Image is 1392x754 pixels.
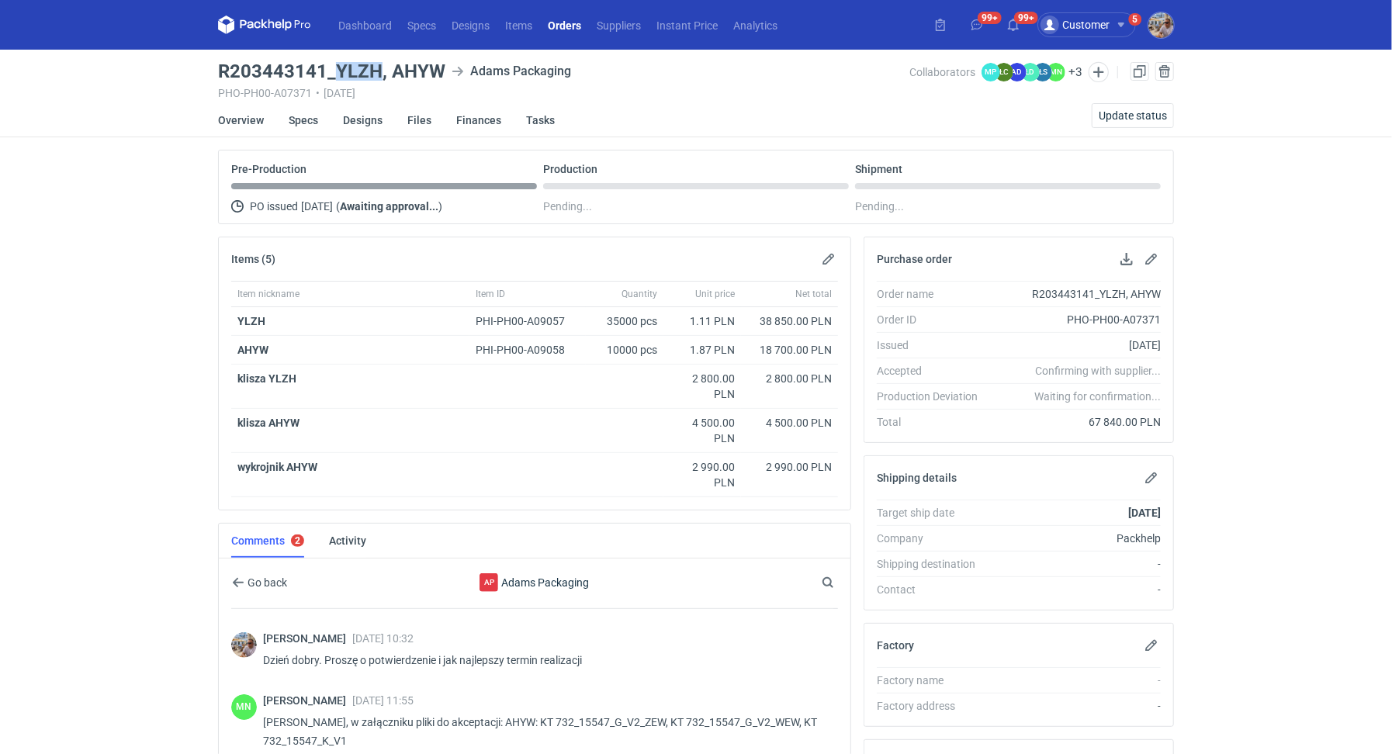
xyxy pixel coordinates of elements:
a: Specs [400,16,444,34]
div: R203443141_YLZH, AHYW [990,286,1161,302]
figcaption: ŁD [1021,63,1040,81]
div: 2 990.00 PLN [747,459,832,475]
button: Customer5 [1037,12,1148,37]
span: Go back [244,577,287,588]
figcaption: AP [480,573,498,592]
figcaption: MP [982,63,1000,81]
a: Duplicate [1131,62,1149,81]
a: AHYW [237,344,268,356]
h2: Factory [877,639,914,652]
a: Orders [540,16,589,34]
button: Update status [1092,103,1174,128]
span: Unit price [695,288,735,300]
div: - [990,673,1161,688]
div: [DATE] [990,337,1161,353]
button: 99+ [964,12,989,37]
a: Comments2 [231,524,304,558]
span: Item ID [476,288,505,300]
p: Production [543,163,597,175]
img: Michał Palasek [1148,12,1174,38]
div: - [990,556,1161,572]
button: +3 [1068,65,1082,79]
h2: Purchase order [877,253,952,265]
span: [PERSON_NAME] [263,632,352,645]
div: Contact [877,582,990,597]
span: Pending... [543,197,592,216]
div: Customer [1041,16,1110,34]
button: Edit collaborators [1089,62,1109,82]
div: Adams Packaging [407,573,662,592]
div: 18 700.00 PLN [747,342,832,358]
button: Cancel order [1155,62,1174,81]
div: Factory address [877,698,990,714]
div: 1.11 PLN [670,313,735,329]
input: Search [819,573,868,592]
figcaption: MN [231,694,257,720]
div: Target ship date [877,505,990,521]
strong: Awaiting approval... [340,200,438,213]
a: Tasks [526,103,555,137]
div: 38 850.00 PLN [747,313,832,329]
a: Designs [444,16,497,34]
a: Dashboard [331,16,400,34]
div: Factory name [877,673,990,688]
span: [PERSON_NAME] [263,694,352,707]
button: Edit shipping details [1142,469,1161,487]
div: Order ID [877,312,990,327]
p: [PERSON_NAME], w załączniku pliki do akceptacji: AHYW: KT 732_15547_G_V2_ZEW, KT 732_15547_G_V2_W... [263,713,826,750]
a: Items [497,16,540,34]
div: Production Deviation [877,389,990,404]
figcaption: MN [1047,63,1065,81]
span: ( [336,200,340,213]
a: Suppliers [589,16,649,34]
a: Instant Price [649,16,725,34]
div: 4 500.00 PLN [747,415,832,431]
svg: Packhelp Pro [218,16,311,34]
span: [DATE] 10:32 [352,632,414,645]
button: Go back [231,573,288,592]
button: 99+ [1001,12,1026,37]
div: - [990,582,1161,597]
div: Shipping destination [877,556,990,572]
div: 1.87 PLN [670,342,735,358]
div: 10000 pcs [586,336,663,365]
div: PO issued [231,197,537,216]
a: YLZH [237,315,265,327]
a: Specs [289,103,318,137]
div: 2 [295,535,300,546]
div: PHI-PH00-A09058 [476,342,580,358]
span: Quantity [622,288,657,300]
div: 5 [1133,14,1138,25]
a: Activity [329,524,366,558]
p: Pre-Production [231,163,306,175]
div: PHI-PH00-A09057 [476,313,580,329]
span: • [316,87,320,99]
figcaption: ŁC [995,63,1013,81]
div: Packhelp [990,531,1161,546]
div: PHO-PH00-A07371 [990,312,1161,327]
a: Files [407,103,431,137]
em: Confirming with supplier... [1035,365,1161,377]
a: Designs [343,103,383,137]
div: Adams Packaging [452,62,571,81]
span: ) [438,200,442,213]
button: Edit purchase order [1142,250,1161,268]
button: Download PO [1117,250,1136,268]
h2: Shipping details [877,472,957,484]
strong: klisza YLZH [237,372,296,385]
div: Małgorzata Nowotna [231,694,257,720]
div: 2 800.00 PLN [747,371,832,386]
div: Pending... [855,197,1161,216]
button: Edit items [819,250,838,268]
div: Order name [877,286,990,302]
strong: wykrojnik AHYW [237,461,317,473]
h2: Items (5) [231,253,275,265]
div: Accepted [877,363,990,379]
div: 2 990.00 PLN [670,459,735,490]
em: Waiting for confirmation... [1034,389,1161,404]
div: - [990,698,1161,714]
div: Adams Packaging [480,573,498,592]
img: Michał Palasek [231,632,257,658]
a: Overview [218,103,264,137]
